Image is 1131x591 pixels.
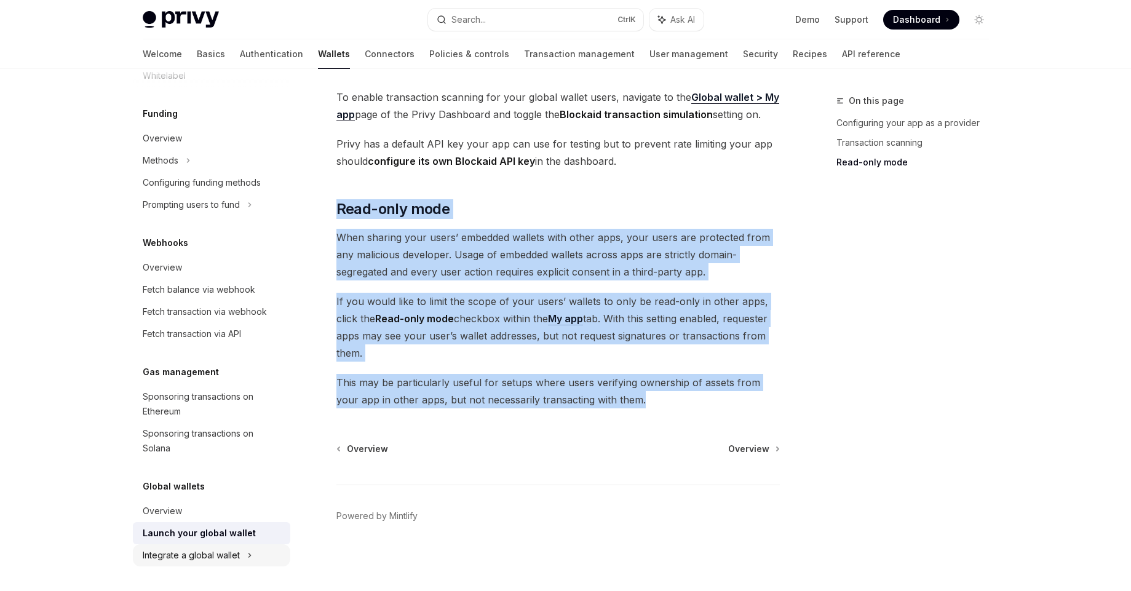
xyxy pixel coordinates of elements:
[336,293,780,362] span: If you would like to limit the scope of your users’ wallets to only be read-only in other apps, c...
[375,312,454,325] strong: Read-only mode
[143,526,256,541] div: Launch your global wallet
[336,229,780,280] span: When sharing your users’ embedded wallets with other apps, your users are protected from any mali...
[338,443,388,455] a: Overview
[835,14,868,26] a: Support
[836,153,999,172] a: Read-only mode
[795,14,820,26] a: Demo
[133,172,290,194] a: Configuring funding methods
[883,10,959,30] a: Dashboard
[133,279,290,301] a: Fetch balance via webhook
[842,39,900,69] a: API reference
[133,127,290,149] a: Overview
[336,510,418,522] a: Powered by Mintlify
[240,39,303,69] a: Authentication
[143,504,182,518] div: Overview
[133,386,290,422] a: Sponsoring transactions on Ethereum
[893,14,940,26] span: Dashboard
[143,197,240,212] div: Prompting users to fund
[560,108,713,121] strong: Blockaid transaction simulation
[133,522,290,544] a: Launch your global wallet
[143,479,205,494] h5: Global wallets
[143,153,178,168] div: Methods
[143,131,182,146] div: Overview
[548,312,583,325] a: My app
[836,113,999,133] a: Configuring your app as a provider
[143,11,219,28] img: light logo
[793,39,827,69] a: Recipes
[133,323,290,345] a: Fetch transaction via API
[143,175,261,190] div: Configuring funding methods
[336,89,780,123] span: To enable transaction scanning for your global wallet users, navigate to the page of the Privy Da...
[336,135,780,170] span: Privy has a default API key your app can use for testing but to prevent rate limiting your app sh...
[143,260,182,275] div: Overview
[365,39,415,69] a: Connectors
[336,374,780,408] span: This may be particularly useful for setups where users verifying ownership of assets from your ap...
[318,39,350,69] a: Wallets
[649,9,704,31] button: Ask AI
[670,14,695,26] span: Ask AI
[649,39,728,69] a: User management
[451,12,486,27] div: Search...
[428,9,643,31] button: Search...CtrlK
[347,443,388,455] span: Overview
[143,365,219,379] h5: Gas management
[368,155,535,167] strong: configure its own Blockaid API key
[849,93,904,108] span: On this page
[143,39,182,69] a: Welcome
[836,133,999,153] a: Transaction scanning
[969,10,989,30] button: Toggle dark mode
[143,304,267,319] div: Fetch transaction via webhook
[143,327,241,341] div: Fetch transaction via API
[143,389,283,419] div: Sponsoring transactions on Ethereum
[429,39,509,69] a: Policies & controls
[197,39,225,69] a: Basics
[143,282,255,297] div: Fetch balance via webhook
[336,91,779,121] a: Global wallet > My app
[133,500,290,522] a: Overview
[133,256,290,279] a: Overview
[728,443,779,455] a: Overview
[143,548,240,563] div: Integrate a global wallet
[133,422,290,459] a: Sponsoring transactions on Solana
[524,39,635,69] a: Transaction management
[133,301,290,323] a: Fetch transaction via webhook
[336,199,450,219] span: Read-only mode
[143,426,283,456] div: Sponsoring transactions on Solana
[143,106,178,121] h5: Funding
[143,236,188,250] h5: Webhooks
[728,443,769,455] span: Overview
[617,15,636,25] span: Ctrl K
[743,39,778,69] a: Security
